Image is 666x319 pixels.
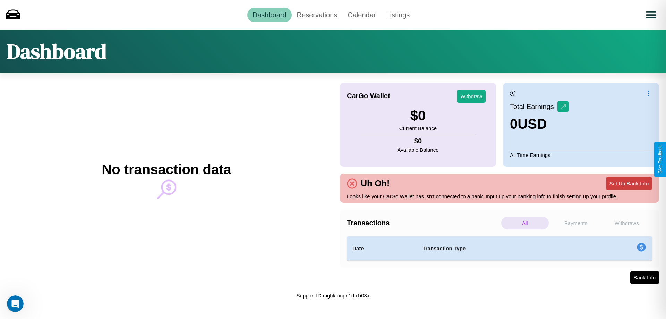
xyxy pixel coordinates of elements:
[381,8,415,22] a: Listings
[510,116,569,132] h3: 0 USD
[552,217,600,229] p: Payments
[297,291,370,300] p: Support ID: mghkrocprl1dn1i03x
[510,150,652,160] p: All Time Earnings
[347,219,499,227] h4: Transactions
[457,90,486,103] button: Withdraw
[398,137,439,145] h4: $ 0
[501,217,549,229] p: All
[603,217,650,229] p: Withdraws
[347,236,652,261] table: simple table
[247,8,292,22] a: Dashboard
[347,192,652,201] p: Looks like your CarGo Wallet has isn't connected to a bank. Input up your banking info to finish ...
[352,244,411,253] h4: Date
[422,244,580,253] h4: Transaction Type
[606,177,652,190] button: Set Up Bank Info
[357,178,393,188] h4: Uh Oh!
[342,8,381,22] a: Calendar
[630,271,659,284] button: Bank Info
[102,162,231,177] h2: No transaction data
[658,145,663,174] div: Give Feedback
[399,124,437,133] p: Current Balance
[7,37,106,66] h1: Dashboard
[641,5,661,25] button: Open menu
[398,145,439,154] p: Available Balance
[399,108,437,124] h3: $ 0
[347,92,390,100] h4: CarGo Wallet
[510,100,557,113] p: Total Earnings
[7,295,24,312] iframe: Intercom live chat
[292,8,343,22] a: Reservations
